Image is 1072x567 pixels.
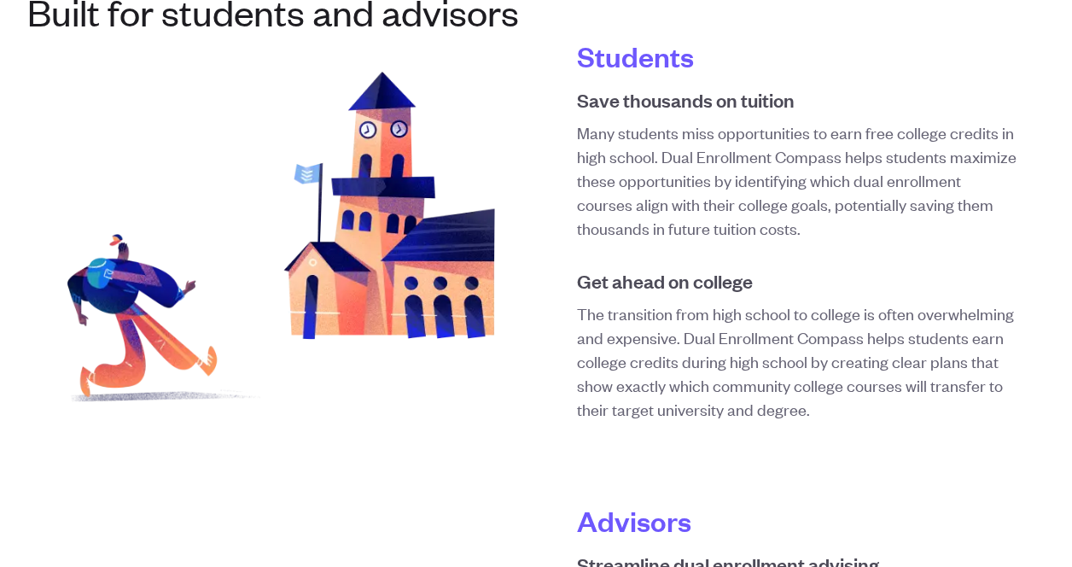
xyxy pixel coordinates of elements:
h5: Get ahead on college [577,267,1017,295]
h5: Save thousands on tuition [577,86,1017,114]
p: Many students miss opportunities to earn free college credits in high school. Dual Enrollment Com... [577,120,1017,240]
img: Student jumping with school building in background [55,53,495,407]
p: The transition from high school to college is often overwhelming and expensive. Dual Enrollment C... [577,301,1017,421]
h4: Students [577,38,1017,73]
h4: Advisors [577,503,1017,537]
